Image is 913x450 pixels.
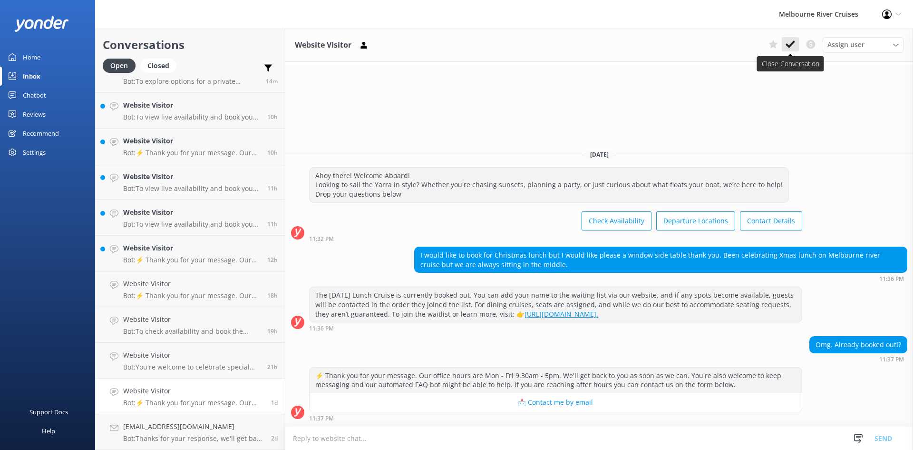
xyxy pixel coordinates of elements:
div: The [DATE] Lunch Cruise is currently booked out. You can add your name to the waiting list via ou... [310,287,802,322]
button: Contact Details [740,211,802,230]
div: Open [103,59,136,73]
h4: Website Visitor [123,243,260,253]
div: Oct 13 2025 11:37pm (UTC +11:00) Australia/Sydney [809,356,907,362]
h3: Website Visitor [295,39,351,51]
h4: Website Visitor [123,350,260,360]
div: Settings [23,143,46,162]
button: Departure Locations [656,211,735,230]
span: Oct 14 2025 02:08pm (UTC +11:00) Australia/Sydney [267,291,278,300]
a: Closed [140,60,181,70]
strong: 11:37 PM [879,357,904,362]
a: Website VisitorBot:⚡ Thank you for your message. Our office hours are Mon - Fri 9.30am - 5pm. We'... [96,236,285,271]
p: Bot: To check availability and book the Bottomless Brunch Afloat Brunch Cruise for [DATE], please... [123,327,260,336]
p: Bot: To view live availability and book your Melbourne River Cruise experience, please visit [URL... [123,220,260,229]
div: Recommend [23,124,59,143]
h4: Website Visitor [123,136,260,146]
h4: Website Visitor [123,171,260,182]
h4: Website Visitor [123,100,260,110]
img: yonder-white-logo.png [14,16,69,32]
h2: Conversations [103,36,278,54]
span: Oct 14 2025 09:30pm (UTC +11:00) Australia/Sydney [267,220,278,228]
button: 📩 Contact me by email [310,393,802,412]
p: Bot: To view live availability and book your Melbourne River Cruise experience, please visit: [UR... [123,184,260,193]
div: Reviews [23,105,46,124]
p: Bot: To view live availability and book your Melbourne River Cruise experience, click [URL][DOMAI... [123,113,260,121]
a: Open [103,60,140,70]
span: [DATE] [584,150,614,159]
p: Bot: You're welcome to celebrate special occasions like birthdays on our cruises. For dining crui... [123,363,260,371]
h4: Website Visitor [123,314,260,325]
a: Website VisitorBot:⚡ Thank you for your message. Our office hours are Mon - Fri 9.30am - 5pm. We'... [96,271,285,307]
span: Oct 14 2025 08:13pm (UTC +11:00) Australia/Sydney [267,256,278,264]
a: [EMAIL_ADDRESS][DOMAIN_NAME]Bot:Thanks for your response, we'll get back to you as soon as we can... [96,414,285,450]
div: Inbox [23,67,40,86]
p: Bot: ⚡ Thank you for your message. Our office hours are Mon - Fri 9.30am - 5pm. We'll get back to... [123,149,260,157]
a: Website VisitorBot:To check availability and book the Bottomless Brunch Afloat Brunch Cruise for ... [96,307,285,343]
h4: [EMAIL_ADDRESS][DOMAIN_NAME] [123,421,264,432]
div: Help [42,421,55,440]
span: Oct 12 2025 09:51pm (UTC +11:00) Australia/Sydney [271,434,278,442]
strong: 11:32 PM [309,236,334,242]
div: ⚡ Thank you for your message. Our office hours are Mon - Fri 9.30am - 5pm. We'll get back to you ... [310,368,802,393]
span: Oct 14 2025 09:34pm (UTC +11:00) Australia/Sydney [267,184,278,192]
span: Oct 14 2025 01:19pm (UTC +11:00) Australia/Sydney [267,327,278,335]
a: Website VisitorBot:⚡ Thank you for your message. Our office hours are Mon - Fri 9.30am - 5pm. We'... [96,129,285,164]
div: Oct 13 2025 11:36pm (UTC +11:00) Australia/Sydney [309,325,802,331]
div: Home [23,48,40,67]
button: Check Availability [582,211,651,230]
a: Website VisitorBot:You're welcome to celebrate special occasions like birthdays on our cruises. F... [96,343,285,379]
div: Oct 13 2025 11:37pm (UTC +11:00) Australia/Sydney [309,415,802,421]
div: Ahoy there! Welcome Aboard! Looking to sail the Yarra in style? Whether you're chasing sunsets, p... [310,168,788,202]
p: Bot: ⚡ Thank you for your message. Our office hours are Mon - Fri 9.30am - 5pm. We'll get back to... [123,399,264,407]
div: Oct 13 2025 11:32pm (UTC +11:00) Australia/Sydney [309,235,802,242]
span: Oct 14 2025 10:02pm (UTC +11:00) Australia/Sydney [267,149,278,157]
div: Omg. Already booked out!? [810,337,907,353]
p: Bot: Thanks for your response, we'll get back to you as soon as we can during opening hours. [123,434,264,443]
strong: 11:36 PM [309,326,334,331]
a: Website VisitorBot:⚡ Thank you for your message. Our office hours are Mon - Fri 9.30am - 5pm. We'... [96,379,285,414]
a: Website VisitorBot:To view live availability and book your Melbourne River Cruise experience, ple... [96,164,285,200]
p: Bot: ⚡ Thank you for your message. Our office hours are Mon - Fri 9.30am - 5pm. We'll get back to... [123,256,260,264]
div: Support Docs [29,402,68,421]
a: Website VisitorBot:To view live availability and book your Melbourne River Cruise experience, ple... [96,200,285,236]
h4: Website Visitor [123,279,260,289]
div: Oct 13 2025 11:36pm (UTC +11:00) Australia/Sydney [414,275,907,282]
div: Chatbot [23,86,46,105]
strong: 11:37 PM [309,416,334,421]
span: Oct 14 2025 11:33am (UTC +11:00) Australia/Sydney [267,363,278,371]
div: Closed [140,59,176,73]
div: I would like to book for Christmas lunch but I would like please a window side table thank you. B... [415,247,907,272]
span: Oct 14 2025 10:44pm (UTC +11:00) Australia/Sydney [267,113,278,121]
a: [URL][DOMAIN_NAME]. [524,310,598,319]
span: Oct 15 2025 08:35am (UTC +11:00) Australia/Sydney [266,77,278,85]
h4: Website Visitor [123,207,260,218]
span: Oct 13 2025 11:37pm (UTC +11:00) Australia/Sydney [271,399,278,407]
span: Assign user [827,40,864,50]
strong: 11:36 PM [879,276,904,282]
p: Bot: To explore options for a private function or event for 12 people, you can visit [URL][DOMAIN... [123,77,259,86]
a: Website VisitorBot:To view live availability and book your Melbourne River Cruise experience, cli... [96,93,285,129]
div: Assign User [823,37,903,52]
p: Bot: ⚡ Thank you for your message. Our office hours are Mon - Fri 9.30am - 5pm. We'll get back to... [123,291,260,300]
h4: Website Visitor [123,386,264,396]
